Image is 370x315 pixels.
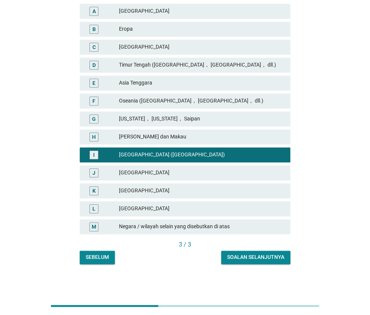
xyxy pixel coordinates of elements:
[119,43,284,52] div: [GEOGRAPHIC_DATA]
[119,204,284,213] div: [GEOGRAPHIC_DATA]
[119,114,284,123] div: [US_STATE]， [US_STATE]， Saipan
[119,222,284,231] div: Negara / wilayah selain yang disebutkan di atas
[92,97,95,105] div: F
[92,187,95,195] div: K
[119,97,284,105] div: Oseania ([GEOGRAPHIC_DATA]， [GEOGRAPHIC_DATA]， dll.)
[119,186,284,195] div: [GEOGRAPHIC_DATA]
[119,61,284,70] div: Timur Tengah ([GEOGRAPHIC_DATA]， [GEOGRAPHIC_DATA]， dll.)
[92,7,95,15] div: A
[221,251,290,264] button: Soalan selanjutnya
[92,43,95,51] div: C
[80,240,290,249] div: 3 / 3
[92,169,95,177] div: J
[92,223,96,230] div: M
[119,132,284,141] div: [PERSON_NAME] dan Makau
[80,251,115,264] button: Sebelum
[92,79,95,87] div: E
[92,25,95,33] div: B
[119,79,284,88] div: Asia Tenggara
[92,205,95,212] div: L
[119,150,284,159] div: [GEOGRAPHIC_DATA] ([GEOGRAPHIC_DATA])
[93,151,95,159] div: I
[92,61,95,69] div: D
[227,253,284,261] div: Soalan selanjutnya
[92,115,96,123] div: G
[119,25,284,34] div: Eropa
[119,168,284,177] div: [GEOGRAPHIC_DATA]
[92,133,96,141] div: H
[86,253,109,261] div: Sebelum
[119,7,284,16] div: [GEOGRAPHIC_DATA]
